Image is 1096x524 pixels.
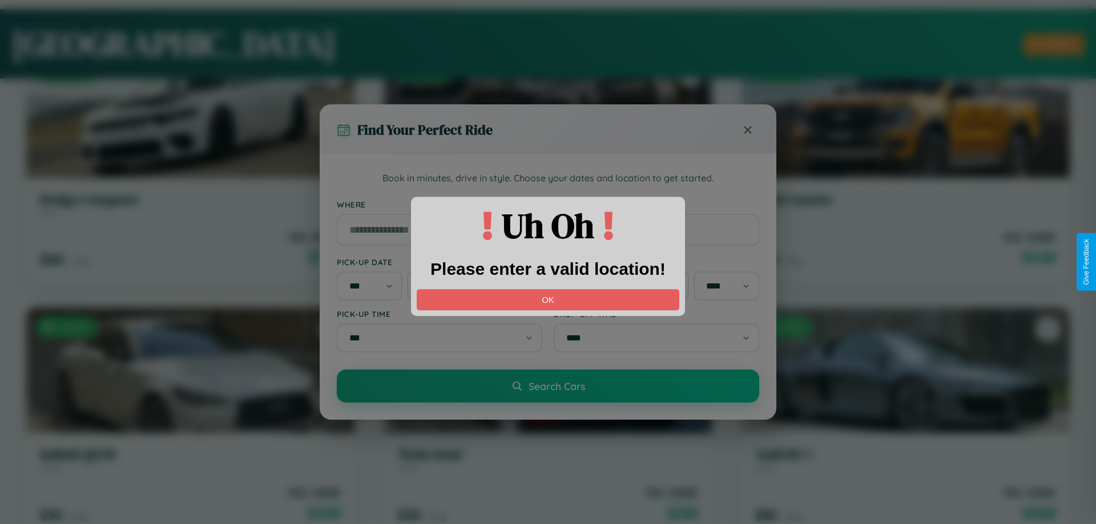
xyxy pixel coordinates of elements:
label: Drop-off Time [554,309,759,319]
p: Book in minutes, drive in style. Choose your dates and location to get started. [337,171,759,186]
h3: Find Your Perfect Ride [357,120,493,139]
span: Search Cars [529,380,585,392]
label: Drop-off Date [554,257,759,267]
label: Pick-up Time [337,309,542,319]
label: Pick-up Date [337,257,542,267]
label: Where [337,200,759,209]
